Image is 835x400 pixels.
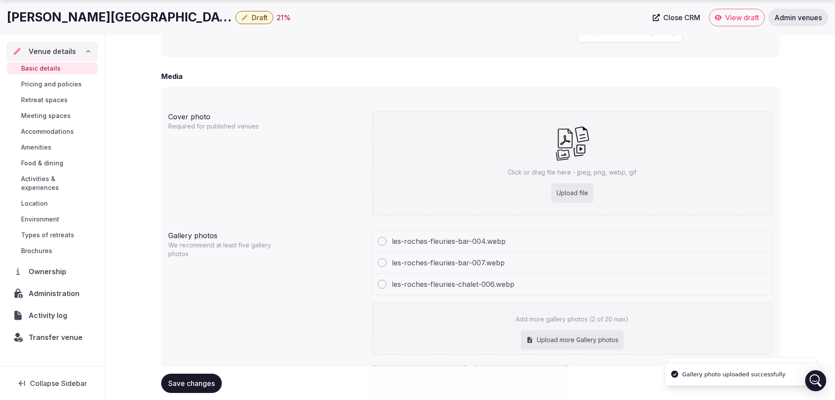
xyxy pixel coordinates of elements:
button: Draft [235,11,273,24]
a: Amenities [7,141,98,154]
span: Accommodations [21,127,74,136]
div: Upload file [551,183,593,203]
span: les-roches-fleuries-bar-007.webp [392,257,505,268]
span: Activities & experiences [21,175,94,192]
span: Food & dining [21,159,63,168]
a: Brochures [7,245,98,257]
span: Environment [21,215,59,224]
button: 21% [277,12,291,23]
p: We recommend at least five gallery photos [168,241,281,258]
div: 21 % [277,12,291,23]
a: View draft [709,9,765,26]
a: Meeting spaces [7,110,98,122]
a: Administration [7,284,98,303]
span: Activity log [29,310,71,321]
span: les-roches-fleuries-chalet-006.webp [392,279,514,289]
a: Activities & experiences [7,173,98,194]
p: Required for published venues [168,122,281,131]
span: Meeting spaces [21,111,71,120]
h1: [PERSON_NAME][GEOGRAPHIC_DATA] [7,9,232,26]
div: Upload more Gallery photos [521,330,624,350]
span: Transfer venue [29,332,83,343]
span: Basic details [21,64,61,73]
a: Ownership [7,262,98,281]
a: Pricing and policies [7,78,98,90]
a: Admin venues [768,9,828,26]
span: Venue details [29,46,76,57]
button: Transfer venue [7,328,98,346]
span: Close CRM [663,13,700,22]
p: Click or drag file here - jpeg, png, webp, gif [508,168,636,177]
span: Collapse Sidebar [30,379,87,388]
span: Types of retreats [21,231,74,239]
span: Ownership [29,266,70,277]
h2: Media [161,71,183,82]
a: Accommodations [7,125,98,138]
div: Cover photo [168,108,365,122]
a: Close CRM [647,9,705,26]
a: Environment [7,213,98,225]
span: Admin venues [774,13,822,22]
span: Brochures [21,246,52,255]
div: Open Intercom Messenger [805,370,826,391]
a: Activity log [7,306,98,325]
span: Amenities [21,143,51,152]
button: Save changes [161,374,222,393]
span: Location [21,199,48,208]
a: Retreat spaces [7,94,98,106]
p: Add more gallery photos (2 of 20 max) [516,315,629,324]
a: Types of retreats [7,229,98,241]
div: Gallery photo uploaded successfully [682,370,785,379]
div: Gallery photos [168,227,365,241]
span: Draft [252,13,267,22]
span: Pricing and policies [21,80,82,89]
span: View draft [725,13,759,22]
a: Food & dining [7,157,98,169]
span: les-roches-fleuries-bar-004.webp [392,236,506,246]
span: Retreat spaces [21,96,68,104]
span: Save changes [168,379,215,388]
a: Location [7,197,98,210]
span: Administration [29,288,83,299]
button: Collapse Sidebar [7,374,98,393]
a: Basic details [7,62,98,75]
